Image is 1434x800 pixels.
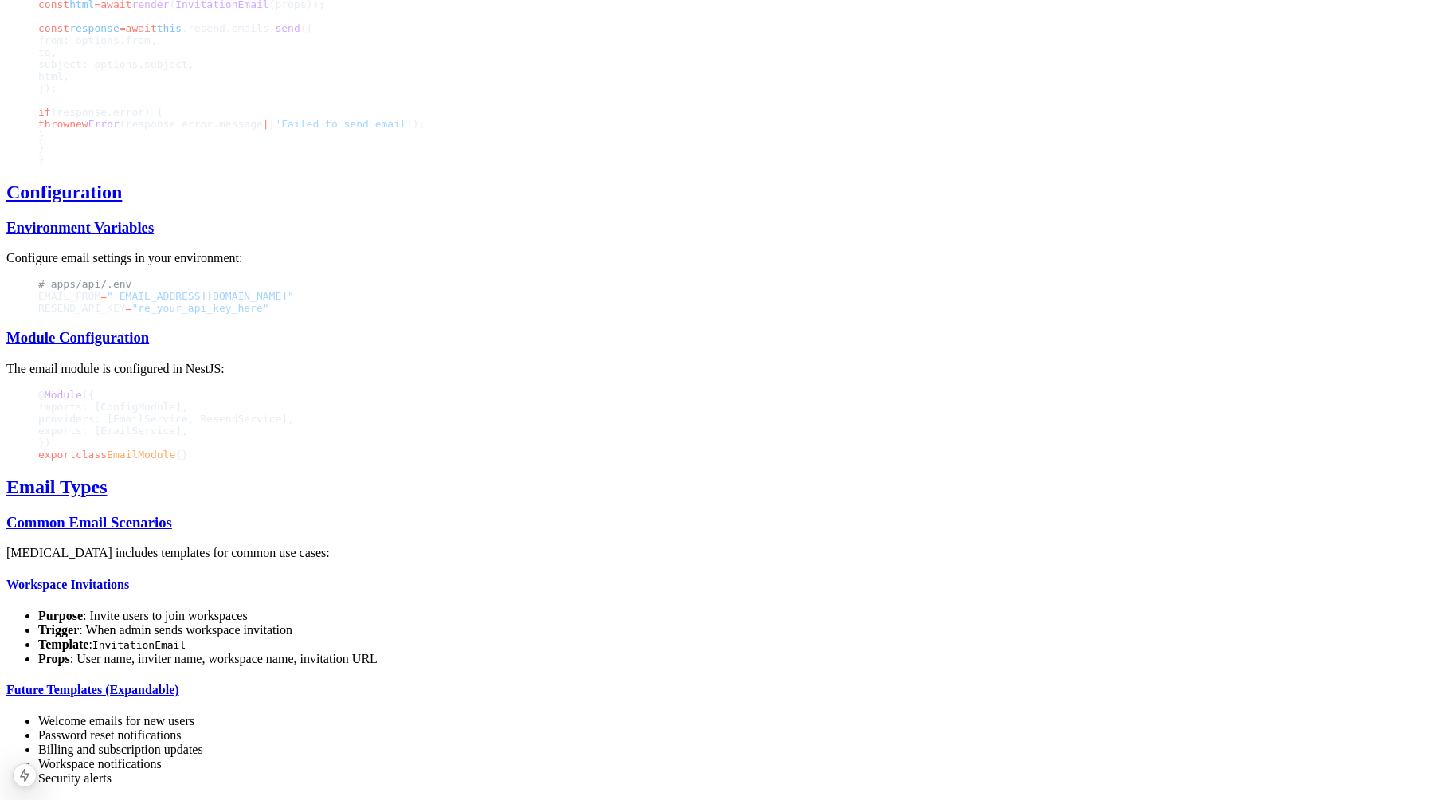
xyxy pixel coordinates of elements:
a: Future Templates (Expandable) [6,683,179,696]
a: Workspace Invitations [6,578,129,591]
span: exports: [EmailService], [38,425,188,437]
code: InvitationEmail [92,639,186,651]
li: : Invite users to join workspaces [38,609,1428,623]
a: Configuration [6,182,122,202]
a: Module Configuration [6,329,149,346]
span: }) [38,437,51,449]
span: = [100,290,107,302]
li: : When admin sends workspace invitation [38,623,1428,637]
span: send [275,22,300,34]
span: await [126,22,157,34]
span: .resend.emails. [182,22,275,34]
p: Configure email settings in your environment: [6,251,1428,265]
span: html, [38,70,69,82]
span: export [38,449,76,461]
strong: Template [38,637,88,651]
span: (response.error) { [51,106,163,118]
span: ({ [300,22,313,34]
p: The email module is configured in NestJS: [6,362,1428,376]
strong: Purpose [38,609,83,622]
a: Common Email Scenarios [6,514,172,531]
span: } [38,154,45,166]
span: Error [88,118,119,130]
span: response [69,22,119,34]
a: Email Types [6,476,107,497]
span: ); [413,118,425,130]
span: throw [38,118,69,130]
span: # apps/api/.env [38,278,131,290]
span: = [119,22,126,34]
li: Workspace notifications [38,757,1428,771]
span: new [69,118,88,130]
span: EMAIL_FROM [38,290,100,302]
li: : User name, inviter name, workspace name, invitation URL [38,652,1428,666]
span: @ [38,389,45,401]
strong: Props [38,652,70,665]
span: this [157,22,182,34]
span: 'Failed to send email' [275,118,412,130]
span: } [38,130,45,142]
strong: Trigger [38,623,79,637]
span: to, [38,46,57,58]
span: providers: [EmailService, ResendService], [38,413,294,425]
span: "re_your_api_key_here" [131,302,268,314]
span: (response.error.message [119,118,263,130]
li: Billing and subscription updates [38,743,1428,757]
span: "[EMAIL_ADDRESS][DOMAIN_NAME]" [107,290,294,302]
p: [MEDICAL_DATA] includes templates for common use cases: [6,546,1428,560]
span: RESEND_API_KEY [38,302,126,314]
a: Environment Variables [6,219,154,236]
span: from: options.from, [38,34,157,46]
li: Password reset notifications [38,728,1428,743]
span: ({ [82,389,95,401]
span: class [76,449,107,461]
span: subject: options.subject, [38,58,194,70]
span: const [38,22,69,34]
span: if [38,106,51,118]
span: }); [38,82,57,94]
span: Module [45,389,82,401]
li: Security alerts [38,771,1428,786]
li: Welcome emails for new users [38,714,1428,728]
span: } [38,142,45,154]
span: imports: [ConfigModule], [38,401,188,413]
span: EmailModule [107,449,175,461]
span: = [126,302,132,314]
span: || [263,118,276,130]
li: : [38,637,1428,652]
span: {} [175,449,188,461]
